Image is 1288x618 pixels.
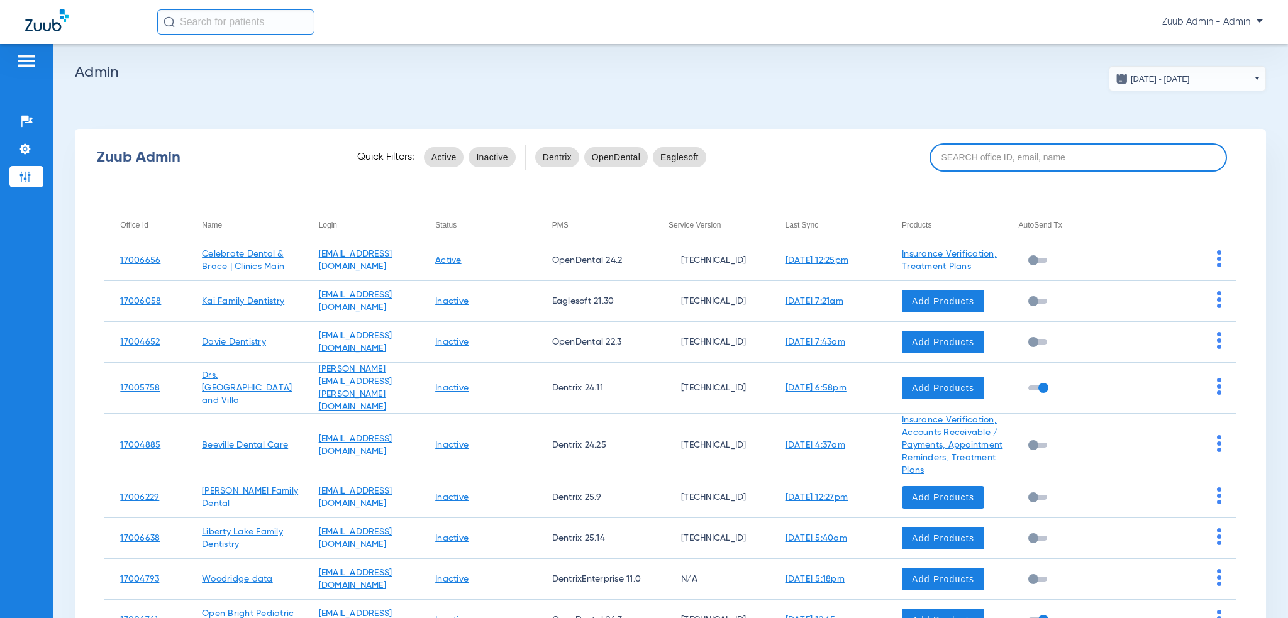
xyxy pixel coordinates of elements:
[902,568,984,590] button: Add Products
[202,527,283,549] a: Liberty Lake Family Dentistry
[1217,250,1221,267] img: group-dot-blue.svg
[120,534,160,543] a: 17006638
[902,218,1002,232] div: Products
[902,290,984,312] button: Add Products
[120,383,160,392] a: 17005758
[660,151,699,163] span: Eaglesoft
[75,66,1266,79] h2: Admin
[16,53,36,69] img: hamburger-icon
[912,573,974,585] span: Add Products
[536,559,653,600] td: DentrixEnterprise 11.0
[653,281,769,322] td: [TECHNICAL_ID]
[202,250,284,271] a: Celebrate Dental & Brace | Clinics Main
[1109,66,1266,91] button: [DATE] - [DATE]
[357,151,414,163] span: Quick Filters:
[202,371,292,405] a: Drs. [GEOGRAPHIC_DATA] and Villa
[1217,528,1221,545] img: group-dot-blue.svg
[902,218,931,232] div: Products
[552,218,569,232] div: PMS
[435,297,469,306] a: Inactive
[319,218,419,232] div: Login
[1217,435,1221,452] img: group-dot-blue.svg
[552,218,653,232] div: PMS
[435,493,469,502] a: Inactive
[535,145,706,170] mat-chip-listbox: pms-filters
[930,143,1228,172] input: SEARCH office ID, email, name
[157,9,314,35] input: Search for patients
[435,218,536,232] div: Status
[202,218,303,232] div: Name
[164,16,175,28] img: Search Icon
[592,151,640,163] span: OpenDental
[786,534,847,543] a: [DATE] 5:40am
[1162,16,1263,28] span: Zuub Admin - Admin
[786,338,845,346] a: [DATE] 7:43am
[202,487,298,508] a: [PERSON_NAME] Family Dental
[319,568,392,590] a: [EMAIL_ADDRESS][DOMAIN_NAME]
[1116,72,1128,85] img: date.svg
[202,338,266,346] a: Davie Dentistry
[319,365,392,411] a: [PERSON_NAME][EMAIL_ADDRESS][PERSON_NAME][DOMAIN_NAME]
[653,477,769,518] td: [TECHNICAL_ID]
[912,336,974,348] span: Add Products
[536,240,653,281] td: OpenDental 24.2
[319,487,392,508] a: [EMAIL_ADDRESS][DOMAIN_NAME]
[25,9,69,31] img: Zuub Logo
[669,218,721,232] div: Service Version
[319,290,392,312] a: [EMAIL_ADDRESS][DOMAIN_NAME]
[902,527,984,549] button: Add Products
[319,527,392,549] a: [EMAIL_ADDRESS][DOMAIN_NAME]
[435,534,469,543] a: Inactive
[536,322,653,363] td: OpenDental 22.3
[536,477,653,518] td: Dentrix 25.9
[786,575,845,583] a: [DATE] 5:18pm
[319,250,392,271] a: [EMAIL_ADDRESS][DOMAIN_NAME]
[902,416,1002,475] a: Insurance Verification, Accounts Receivable / Payments, Appointment Reminders, Treatment Plans
[536,414,653,477] td: Dentrix 24.25
[669,218,769,232] div: Service Version
[653,518,769,559] td: [TECHNICAL_ID]
[319,331,392,353] a: [EMAIL_ADDRESS][DOMAIN_NAME]
[202,297,284,306] a: Kai Family Dentistry
[202,575,273,583] a: Woodridge data
[912,295,974,307] span: Add Products
[1019,218,1062,232] div: AutoSend Tx
[435,575,469,583] a: Inactive
[902,377,984,399] button: Add Products
[786,297,843,306] a: [DATE] 7:21am
[435,338,469,346] a: Inactive
[536,363,653,414] td: Dentrix 24.11
[1019,218,1119,232] div: AutoSend Tx
[536,518,653,559] td: Dentrix 25.14
[120,493,159,502] a: 17006229
[120,218,186,232] div: Office Id
[1217,487,1221,504] img: group-dot-blue.svg
[319,434,392,456] a: [EMAIL_ADDRESS][DOMAIN_NAME]
[912,382,974,394] span: Add Products
[786,383,847,392] a: [DATE] 6:58pm
[431,151,457,163] span: Active
[120,338,160,346] a: 17004652
[1217,332,1221,349] img: group-dot-blue.svg
[653,559,769,600] td: N/A
[912,491,974,504] span: Add Products
[120,297,161,306] a: 17006058
[653,414,769,477] td: [TECHNICAL_ID]
[653,363,769,414] td: [TECHNICAL_ID]
[319,218,337,232] div: Login
[120,441,160,450] a: 17004885
[902,486,984,509] button: Add Products
[1217,569,1221,586] img: group-dot-blue.svg
[97,151,335,163] div: Zuub Admin
[786,256,849,265] a: [DATE] 12:25pm
[786,218,819,232] div: Last Sync
[1217,291,1221,308] img: group-dot-blue.svg
[1217,378,1221,395] img: group-dot-blue.svg
[435,441,469,450] a: Inactive
[786,493,848,502] a: [DATE] 12:27pm
[435,383,469,392] a: Inactive
[543,151,572,163] span: Dentrix
[902,331,984,353] button: Add Products
[786,441,845,450] a: [DATE] 4:37am
[476,151,508,163] span: Inactive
